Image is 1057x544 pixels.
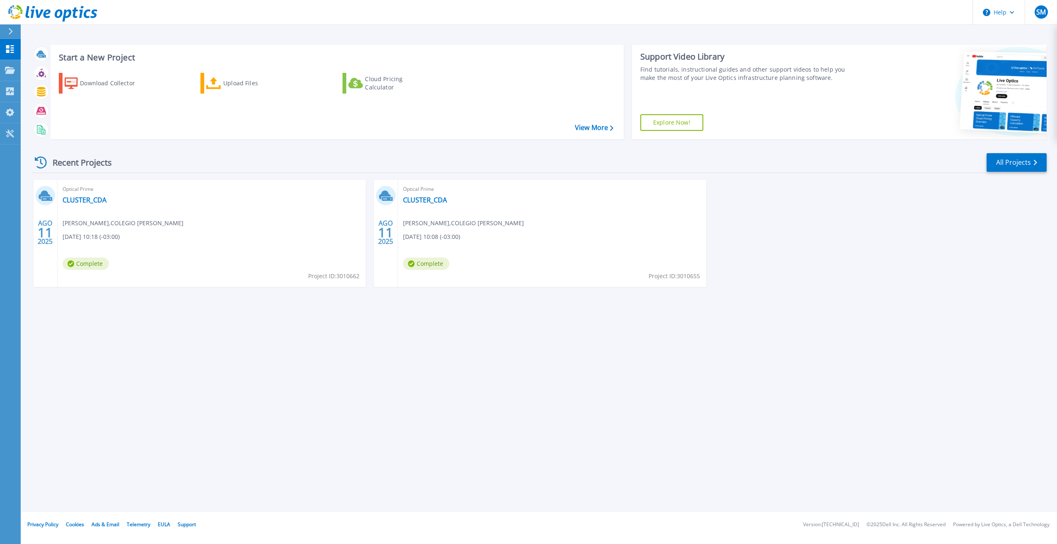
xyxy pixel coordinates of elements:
div: Support Video Library [640,51,854,62]
li: Version: [TECHNICAL_ID] [803,522,859,527]
span: [PERSON_NAME] , COLEGIO [PERSON_NAME] [63,219,183,228]
span: Complete [63,258,109,270]
a: Ads & Email [92,521,119,528]
a: View More [575,124,613,132]
div: Upload Files [223,75,290,91]
a: EULA [158,521,170,528]
span: Complete [403,258,449,270]
a: Privacy Policy [27,521,58,528]
span: 11 [38,229,53,236]
a: Cloud Pricing Calculator [343,73,435,94]
h3: Start a New Project [59,53,613,62]
div: Recent Projects [32,152,123,173]
div: Download Collector [80,75,146,91]
span: [DATE] 10:18 (-03:00) [63,232,120,241]
span: Project ID: 3010655 [649,272,700,281]
span: SM [1036,9,1046,15]
div: Cloud Pricing Calculator [365,75,431,91]
a: CLUSTER_CDA [403,196,447,204]
a: Upload Files [200,73,293,94]
a: Explore Now! [640,114,703,131]
span: [DATE] 10:08 (-03:00) [403,232,460,241]
a: CLUSTER_CDA [63,196,106,204]
a: Download Collector [59,73,151,94]
li: © 2025 Dell Inc. All Rights Reserved [866,522,946,527]
span: 11 [378,229,393,236]
div: AGO 2025 [37,217,53,248]
span: [PERSON_NAME] , COLEGIO [PERSON_NAME] [403,219,524,228]
a: Telemetry [127,521,150,528]
span: Optical Prime [63,185,361,194]
div: Find tutorials, instructional guides and other support videos to help you make the most of your L... [640,65,854,82]
span: Project ID: 3010662 [308,272,360,281]
span: Optical Prime [403,185,701,194]
a: Cookies [66,521,84,528]
div: AGO 2025 [378,217,393,248]
a: Support [178,521,196,528]
a: All Projects [987,153,1047,172]
li: Powered by Live Optics, a Dell Technology [953,522,1050,527]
